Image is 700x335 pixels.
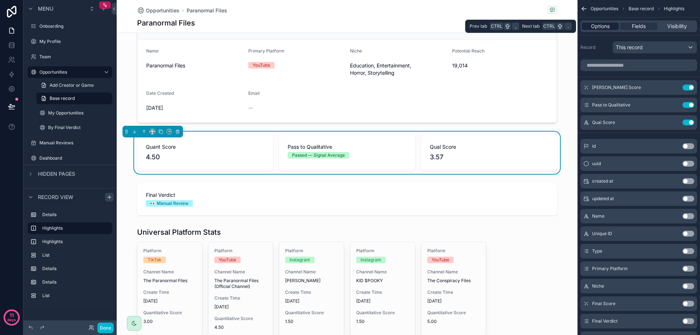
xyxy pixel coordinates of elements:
p: 11 [9,312,14,319]
label: List [42,252,109,258]
a: Manual Reviews [28,137,112,149]
label: Details [42,212,109,218]
span: Menu [38,5,53,12]
span: Niche [592,283,604,289]
span: Qual Score [592,120,615,125]
span: Unique ID [592,231,612,237]
span: updated at [592,196,614,202]
span: Ctrl [490,23,503,30]
span: Ctrl [542,23,556,30]
span: This record [616,44,643,51]
label: Record [580,44,610,50]
span: id [592,143,596,149]
span: Type [592,248,602,254]
label: Highlights [42,239,109,245]
button: This record [612,41,697,54]
span: Final Score [592,301,615,307]
a: Paranormal Files [187,7,227,14]
a: Dashboard [28,152,112,164]
span: uuid [592,161,601,167]
a: My Profile [28,36,112,47]
span: Primary Platform [592,266,628,272]
label: Manual Reviews [39,140,111,146]
span: 4.50 [146,152,264,162]
span: Highlights [664,6,684,12]
label: List [42,293,109,299]
label: Onboarding [39,23,111,29]
h1: Paranormal Files [137,18,195,28]
span: [PERSON_NAME] Score [592,85,641,90]
span: Prev tab [470,23,487,29]
a: My Opportunities [36,107,112,119]
span: Opportunities [591,6,618,12]
span: Base record [629,6,654,12]
span: Next tab [522,23,540,29]
span: Options [591,23,610,30]
span: Pass to Qualitative [592,102,630,108]
a: Team [28,51,112,63]
button: Done [97,323,114,333]
label: Details [42,266,109,272]
span: Fields [632,23,646,30]
span: Record view [38,194,73,201]
label: By Final Verdict [48,125,111,131]
label: My Profile [39,39,111,44]
a: Opportunities [28,66,112,78]
span: Add Creator or Game [50,82,94,88]
span: Qual Score [430,143,548,151]
label: My Opportunities [48,110,111,116]
span: Name [592,213,604,219]
div: scrollable content [23,206,117,309]
label: Highlights [42,225,106,231]
span: Quant Score [146,143,264,151]
label: Dashboard [39,155,111,161]
span: Opportunities [146,7,179,14]
span: created at [592,178,613,184]
span: , [513,23,518,29]
a: Onboarding [28,20,112,32]
div: Passed — Signal Average [292,152,345,159]
label: Opportunities [39,69,98,75]
span: Visibility [667,23,687,30]
a: By Final Verdict [36,122,112,133]
span: Hidden pages [38,170,75,178]
a: Opportunities [137,7,179,14]
span: Base record [50,96,75,101]
p: days [7,315,16,325]
span: Pass to Qualitative [288,143,406,151]
a: Base record [36,93,112,104]
span: 3.57 [430,152,548,162]
label: Details [42,279,109,285]
span: . [565,23,571,29]
a: Add Creator or Game [36,79,112,91]
label: Team [39,54,111,60]
span: Final Verdict [592,318,618,324]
